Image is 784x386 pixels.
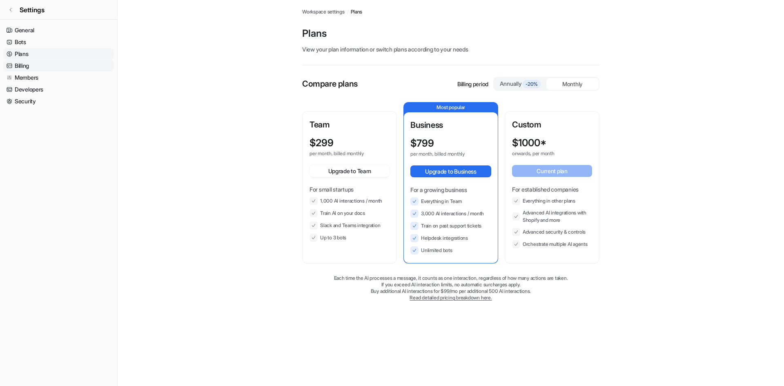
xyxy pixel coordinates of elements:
span: / [347,8,349,16]
p: For established companies [512,185,592,194]
p: Each time the AI processes a message, it counts as one interaction, regardless of how many action... [302,275,599,281]
p: Plans [302,27,599,40]
li: 1,000 AI interactions / month [310,197,390,205]
span: Settings [20,5,45,15]
button: Upgrade to Business [410,165,491,177]
p: Custom [512,118,592,131]
p: per month, billed monthly [410,151,477,157]
a: Read detailed pricing breakdown here. [410,295,492,301]
div: Annually [497,79,543,88]
button: Upgrade to Team [310,165,390,177]
li: Slack and Teams integration [310,221,390,230]
p: Billing period [457,80,488,88]
a: Billing [3,60,114,71]
p: Compare plans [302,78,358,90]
li: Everything in other plans [512,197,592,205]
p: $ 1000* [512,137,546,149]
p: per month, billed monthly [310,150,375,157]
a: Members [3,72,114,83]
button: Current plan [512,165,592,177]
a: Security [3,96,114,107]
a: Workspace settings [302,8,345,16]
a: Plans [351,8,362,16]
a: General [3,25,114,36]
li: Train on past support tickets [410,222,491,230]
li: Unlimited bots [410,246,491,254]
a: Developers [3,84,114,95]
li: Helpdesk integrations [410,234,491,242]
div: Monthly [546,78,599,90]
p: For a growing business [410,185,491,194]
span: -20% [523,80,541,88]
p: Most popular [404,103,498,112]
li: Up to 3 bots [310,234,390,242]
p: Team [310,118,390,131]
p: $ 799 [410,138,434,149]
li: Everything in Team [410,197,491,205]
a: Plans [3,48,114,60]
li: Advanced AI integrations with Shopify and more [512,209,592,224]
li: Advanced security & controls [512,228,592,236]
p: If you exceed AI interaction limits, no automatic surcharges apply. [302,281,599,288]
p: $ 299 [310,137,334,149]
a: Bots [3,36,114,48]
p: onwards, per month [512,150,577,157]
li: Train AI on your docs [310,209,390,217]
p: Buy additional AI interactions for $99/mo per additional 500 AI interactions. [302,288,599,295]
li: Orchestrate multiple AI agents [512,240,592,248]
p: For small startups [310,185,390,194]
p: View your plan information or switch plans according to your needs [302,45,599,54]
p: Business [410,119,491,131]
li: 3,000 AI interactions / month [410,210,491,218]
